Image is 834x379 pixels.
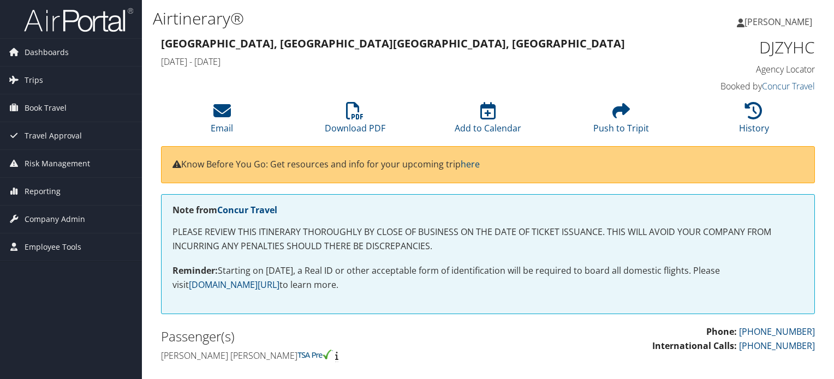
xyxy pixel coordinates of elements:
h4: Booked by [664,80,815,92]
span: Travel Approval [25,122,82,149]
a: here [461,158,480,170]
span: Dashboards [25,39,69,66]
strong: Reminder: [172,264,218,276]
p: PLEASE REVIEW THIS ITINERARY THOROUGHLY BY CLOSE OF BUSINESS ON THE DATE OF TICKET ISSUANCE. THIS... [172,225,803,253]
p: Starting on [DATE], a Real ID or other acceptable form of identification will be required to boar... [172,264,803,292]
a: [PHONE_NUMBER] [739,340,815,352]
span: Employee Tools [25,233,81,261]
strong: Phone: [706,326,737,338]
a: [PHONE_NUMBER] [739,326,815,338]
strong: Note from [172,204,277,216]
a: Concur Travel [762,80,815,92]
span: Trips [25,67,43,94]
strong: International Calls: [652,340,737,352]
h4: Agency Locator [664,63,815,75]
h4: [PERSON_NAME] [PERSON_NAME] [161,350,480,362]
span: Book Travel [25,94,67,122]
h4: [DATE] - [DATE] [161,56,647,68]
p: Know Before You Go: Get resources and info for your upcoming trip [172,158,803,172]
span: [PERSON_NAME] [744,16,812,28]
span: Risk Management [25,150,90,177]
a: Add to Calendar [455,108,521,134]
a: History [739,108,769,134]
a: Email [211,108,233,134]
a: Concur Travel [217,204,277,216]
a: [PERSON_NAME] [737,5,823,38]
h2: Passenger(s) [161,327,480,346]
strong: [GEOGRAPHIC_DATA], [GEOGRAPHIC_DATA] [GEOGRAPHIC_DATA], [GEOGRAPHIC_DATA] [161,36,625,51]
img: tsa-precheck.png [297,350,333,359]
span: Reporting [25,178,61,205]
h1: Airtinerary® [153,7,600,30]
img: airportal-logo.png [24,7,133,33]
a: [DOMAIN_NAME][URL] [189,279,279,291]
h1: DJZYHC [664,36,815,59]
a: Push to Tripit [593,108,649,134]
span: Company Admin [25,206,85,233]
a: Download PDF [325,108,385,134]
